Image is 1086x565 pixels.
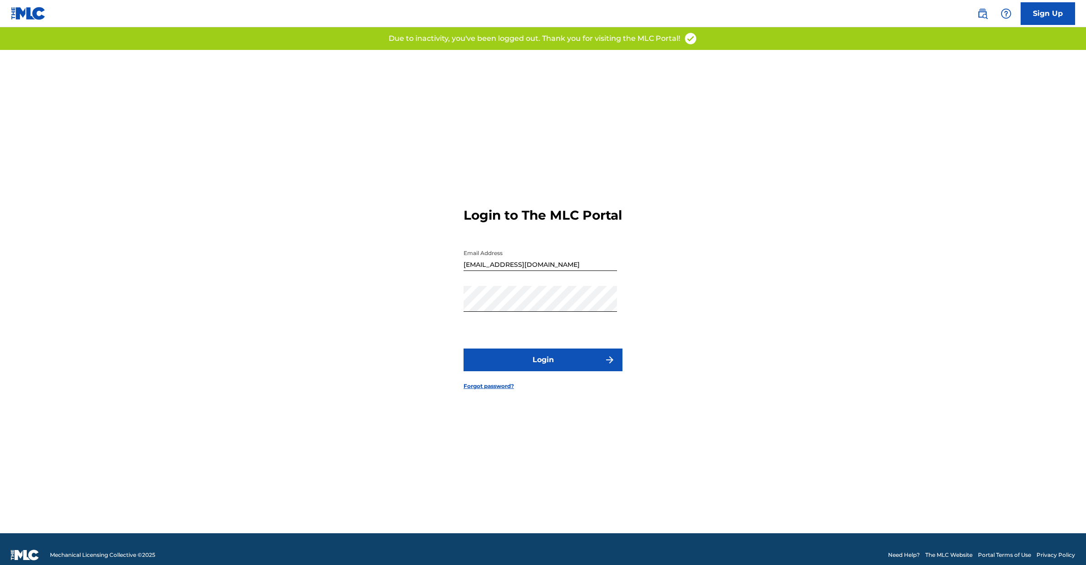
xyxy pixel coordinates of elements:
[464,382,514,390] a: Forgot password?
[1037,551,1075,559] a: Privacy Policy
[978,551,1031,559] a: Portal Terms of Use
[1001,8,1012,19] img: help
[1021,2,1075,25] a: Sign Up
[50,551,155,559] span: Mechanical Licensing Collective © 2025
[977,8,988,19] img: search
[684,32,697,45] img: access
[464,207,622,223] h3: Login to The MLC Portal
[464,349,622,371] button: Login
[997,5,1015,23] div: Help
[11,7,46,20] img: MLC Logo
[888,551,920,559] a: Need Help?
[389,33,680,44] p: Due to inactivity, you've been logged out. Thank you for visiting the MLC Portal!
[973,5,992,23] a: Public Search
[604,354,615,365] img: f7272a7cc735f4ea7f67.svg
[925,551,972,559] a: The MLC Website
[11,550,39,560] img: logo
